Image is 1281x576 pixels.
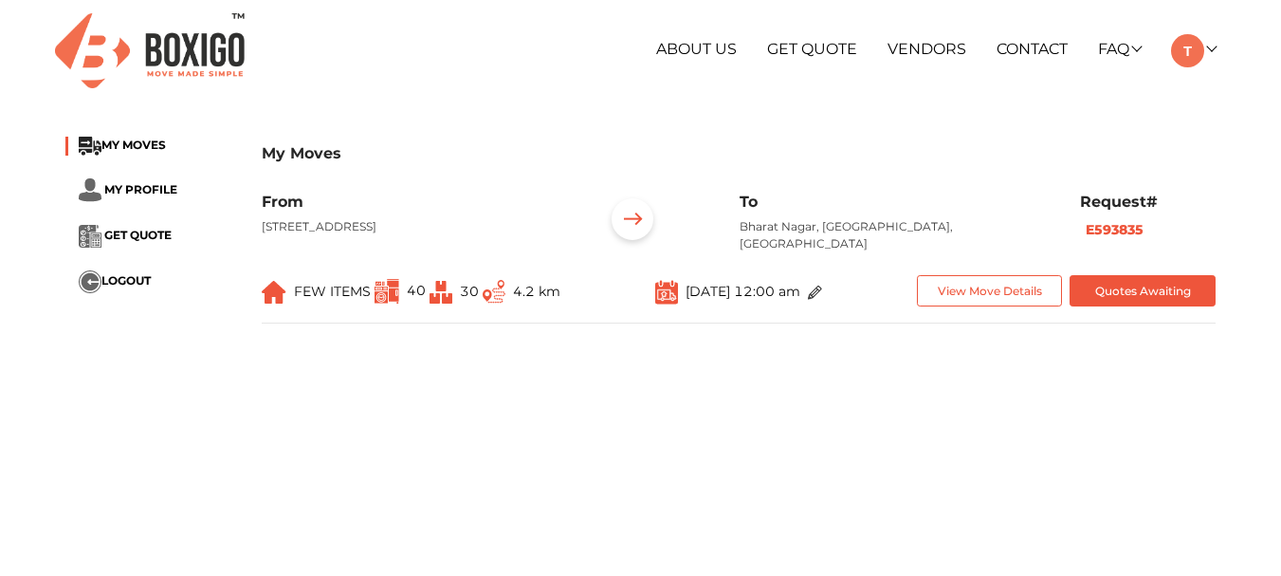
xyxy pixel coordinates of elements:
img: ... [79,178,101,202]
b: E593835 [1086,221,1144,238]
img: ... [79,137,101,156]
span: MY MOVES [101,138,166,152]
span: 30 [460,283,479,300]
a: Contact [997,40,1068,58]
a: Get Quote [767,40,857,58]
img: ... [79,270,101,293]
img: ... [483,280,505,304]
button: Quotes Awaiting [1070,275,1216,307]
button: ...LOGOUT [79,270,151,293]
a: ... GET QUOTE [79,228,172,242]
button: View Move Details [917,275,1063,307]
img: ... [655,279,678,305]
a: ...MY MOVES [79,138,166,152]
img: ... [808,286,822,300]
p: [STREET_ADDRESS] [262,218,575,235]
img: ... [430,281,452,304]
img: ... [79,225,101,248]
span: 4.2 km [513,283,560,300]
h6: To [740,193,1052,211]
p: Bharat Nagar, [GEOGRAPHIC_DATA], [GEOGRAPHIC_DATA] [740,218,1052,252]
img: ... [603,193,662,251]
h6: Request# [1080,193,1216,211]
span: 40 [407,283,426,300]
a: Vendors [888,40,966,58]
a: About Us [656,40,737,58]
img: Boxigo [55,13,245,88]
button: E593835 [1080,219,1149,241]
span: LOGOUT [101,273,151,288]
span: FEW ITEMS [294,283,371,300]
a: ... MY PROFILE [79,182,177,196]
h3: My Moves [262,144,1216,162]
a: FAQ [1098,40,1141,58]
span: MY PROFILE [104,182,177,196]
img: ... [262,281,286,304]
span: [DATE] 12:00 am [686,283,800,300]
span: GET QUOTE [104,228,172,242]
img: ... [375,279,399,304]
h6: From [262,193,575,211]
